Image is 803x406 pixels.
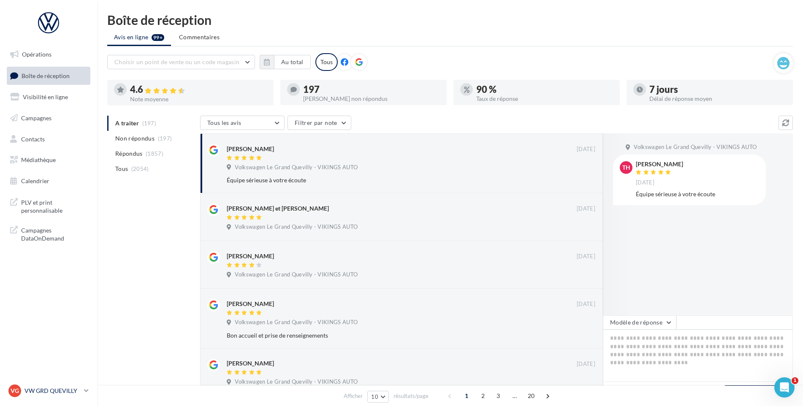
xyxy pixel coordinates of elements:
[235,223,358,231] span: Volkswagen Le Grand Quevilly - VIKINGS AUTO
[146,150,163,157] span: (1857)
[24,387,81,395] p: VW GRD QUEVILLY
[649,85,786,94] div: 7 jours
[227,331,540,340] div: Bon accueil et prise de renseignements
[303,96,440,102] div: [PERSON_NAME] non répondus
[21,197,87,215] span: PLV et print personnalisable
[5,46,92,63] a: Opérations
[5,221,92,246] a: Campagnes DataOnDemand
[11,387,19,395] span: VG
[21,177,49,184] span: Calendrier
[21,114,52,122] span: Campagnes
[22,72,70,79] span: Boîte de réception
[115,165,128,173] span: Tous
[260,55,311,69] button: Au total
[130,85,267,95] div: 4.6
[577,253,595,260] span: [DATE]
[315,53,338,71] div: Tous
[303,85,440,94] div: 197
[622,163,630,172] span: TH
[131,165,149,172] span: (2054)
[179,33,220,41] span: Commentaires
[393,392,429,400] span: résultats/page
[636,161,683,167] div: [PERSON_NAME]
[5,193,92,218] a: PLV et print personnalisable
[130,96,267,102] div: Note moyenne
[235,378,358,386] span: Volkswagen Le Grand Quevilly - VIKINGS AUTO
[636,190,759,198] div: Équipe sérieuse à votre écoute
[476,389,490,403] span: 2
[158,135,172,142] span: (197)
[227,204,329,213] div: [PERSON_NAME] et [PERSON_NAME]
[7,383,90,399] a: VG VW GRD QUEVILLY
[227,176,540,184] div: Équipe sérieuse à votre écoute
[524,389,538,403] span: 20
[23,93,68,100] span: Visibilité en ligne
[235,319,358,326] span: Volkswagen Le Grand Quevilly - VIKINGS AUTO
[476,96,613,102] div: Taux de réponse
[235,164,358,171] span: Volkswagen Le Grand Quevilly - VIKINGS AUTO
[577,146,595,153] span: [DATE]
[344,392,363,400] span: Afficher
[5,151,92,169] a: Médiathèque
[5,67,92,85] a: Boîte de réception
[367,391,389,403] button: 10
[476,85,613,94] div: 90 %
[227,252,274,260] div: [PERSON_NAME]
[636,179,654,187] span: [DATE]
[235,271,358,279] span: Volkswagen Le Grand Quevilly - VIKINGS AUTO
[107,14,793,26] div: Boîte de réception
[114,58,239,65] span: Choisir un point de vente ou un code magasin
[577,205,595,213] span: [DATE]
[288,116,351,130] button: Filtrer par note
[634,143,757,151] span: Volkswagen Le Grand Quevilly - VIKINGS AUTO
[508,389,521,403] span: ...
[460,389,473,403] span: 1
[774,377,795,398] iframe: Intercom live chat
[227,359,274,368] div: [PERSON_NAME]
[115,149,143,158] span: Répondus
[577,300,595,308] span: [DATE]
[5,172,92,190] a: Calendrier
[21,225,87,243] span: Campagnes DataOnDemand
[21,135,45,142] span: Contacts
[371,393,378,400] span: 10
[603,315,676,330] button: Modèle de réponse
[227,145,274,153] div: [PERSON_NAME]
[200,116,285,130] button: Tous les avis
[649,96,786,102] div: Délai de réponse moyen
[207,119,241,126] span: Tous les avis
[792,377,798,384] span: 1
[115,134,155,143] span: Non répondus
[577,360,595,368] span: [DATE]
[21,156,56,163] span: Médiathèque
[491,389,505,403] span: 3
[22,51,52,58] span: Opérations
[5,130,92,148] a: Contacts
[107,55,255,69] button: Choisir un point de vente ou un code magasin
[5,88,92,106] a: Visibilité en ligne
[227,300,274,308] div: [PERSON_NAME]
[5,109,92,127] a: Campagnes
[274,55,311,69] button: Au total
